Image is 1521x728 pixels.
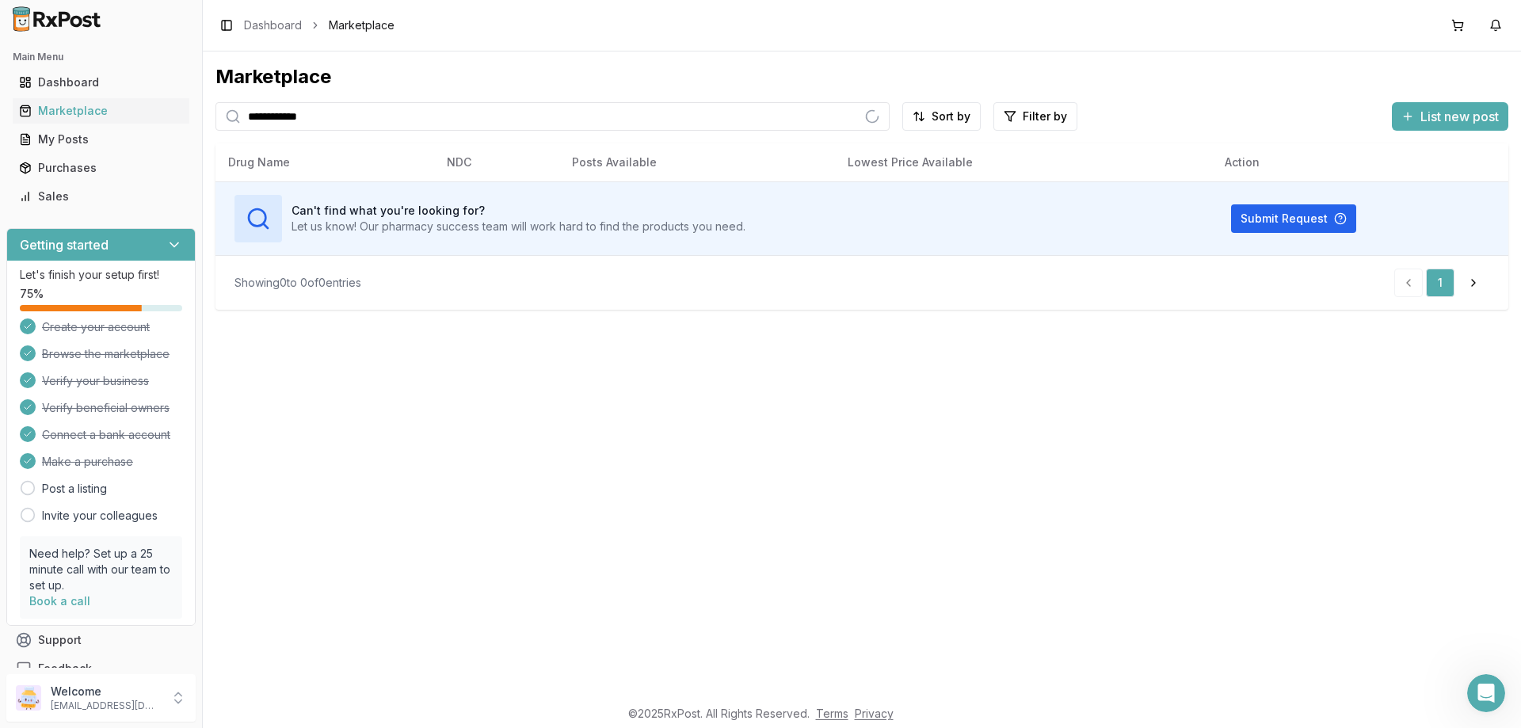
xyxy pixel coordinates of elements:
p: Welcome [51,684,161,699]
img: RxPost Logo [6,6,108,32]
span: Connect a bank account [42,427,170,443]
span: Verify your business [42,373,149,389]
p: Let us know! Our pharmacy success team will work hard to find the products you need. [292,219,745,234]
th: Action [1212,143,1508,181]
div: My Posts [19,131,183,147]
button: Feedback [6,654,196,683]
a: Dashboard [13,68,189,97]
span: Filter by [1023,109,1067,124]
img: User avatar [16,685,41,711]
nav: pagination [1394,269,1489,297]
span: Sort by [932,109,970,124]
span: Marketplace [329,17,395,33]
button: My Posts [6,127,196,152]
div: Showing 0 to 0 of 0 entries [234,275,361,291]
button: Dashboard [6,70,196,95]
button: Sort by [902,102,981,131]
button: Submit Request [1231,204,1356,233]
p: Let's finish your setup first! [20,267,182,283]
button: Filter by [993,102,1077,131]
button: Purchases [6,155,196,181]
p: [EMAIL_ADDRESS][DOMAIN_NAME] [51,699,161,712]
a: 1 [1426,269,1454,297]
h2: Main Menu [13,51,189,63]
button: Sales [6,184,196,209]
div: Marketplace [19,103,183,119]
button: Marketplace [6,98,196,124]
button: List new post [1392,102,1508,131]
a: List new post [1392,110,1508,126]
h3: Getting started [20,235,109,254]
span: List new post [1420,107,1499,126]
a: My Posts [13,125,189,154]
span: Create your account [42,319,150,335]
span: 75 % [20,286,44,302]
h3: Can't find what you're looking for? [292,203,745,219]
div: Sales [19,189,183,204]
th: NDC [434,143,559,181]
th: Posts Available [559,143,835,181]
th: Lowest Price Available [835,143,1212,181]
th: Drug Name [215,143,434,181]
span: Verify beneficial owners [42,400,170,416]
a: Privacy [855,707,894,720]
button: Support [6,626,196,654]
nav: breadcrumb [244,17,395,33]
a: Marketplace [13,97,189,125]
span: Feedback [38,661,92,677]
a: Dashboard [244,17,302,33]
div: Purchases [19,160,183,176]
a: Post a listing [42,481,107,497]
a: Invite your colleagues [42,508,158,524]
div: Dashboard [19,74,183,90]
a: Go to next page [1458,269,1489,297]
a: Terms [816,707,848,720]
span: Make a purchase [42,454,133,470]
p: Need help? Set up a 25 minute call with our team to set up. [29,546,173,593]
div: Marketplace [215,64,1508,90]
a: Sales [13,182,189,211]
iframe: Intercom live chat [1467,674,1505,712]
a: Book a call [29,594,90,608]
span: Browse the marketplace [42,346,170,362]
a: Purchases [13,154,189,182]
